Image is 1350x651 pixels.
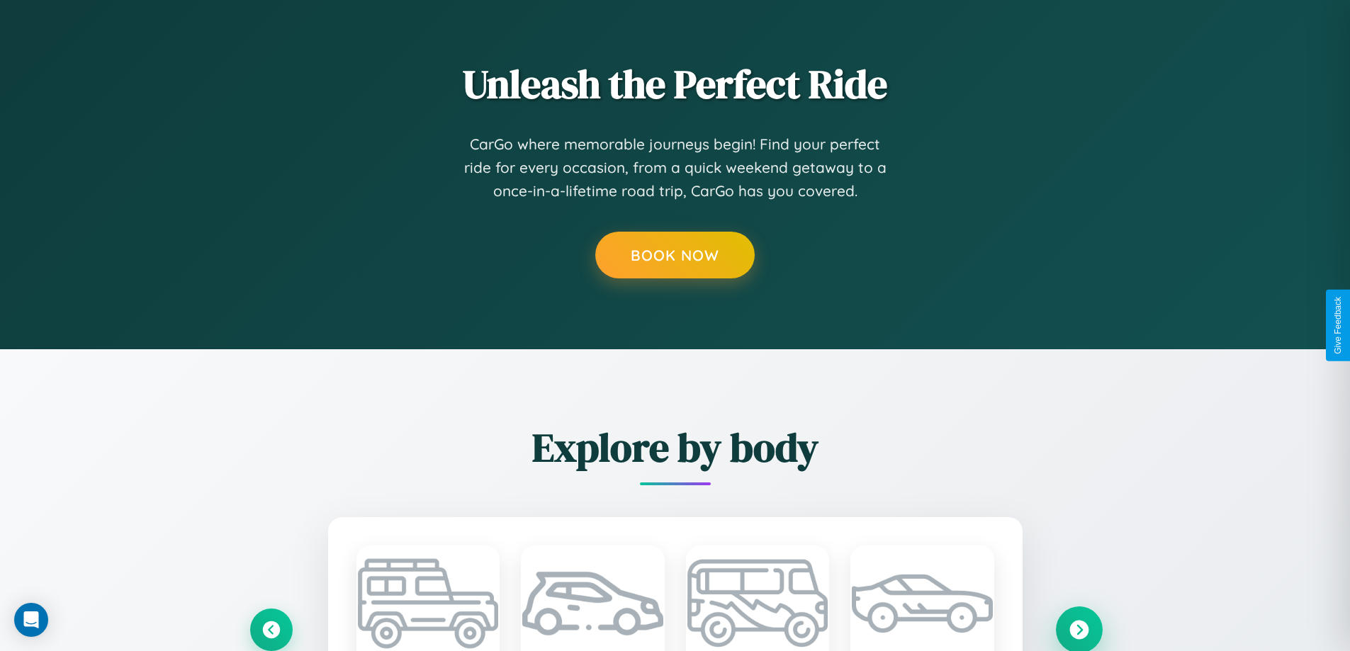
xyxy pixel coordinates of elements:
h2: Explore by body [250,420,1101,475]
div: Open Intercom Messenger [14,603,48,637]
div: Give Feedback [1333,297,1343,354]
button: Book Now [595,232,755,278]
p: CarGo where memorable journeys begin! Find your perfect ride for every occasion, from a quick wee... [463,132,888,203]
h2: Unleash the Perfect Ride [250,57,1101,111]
